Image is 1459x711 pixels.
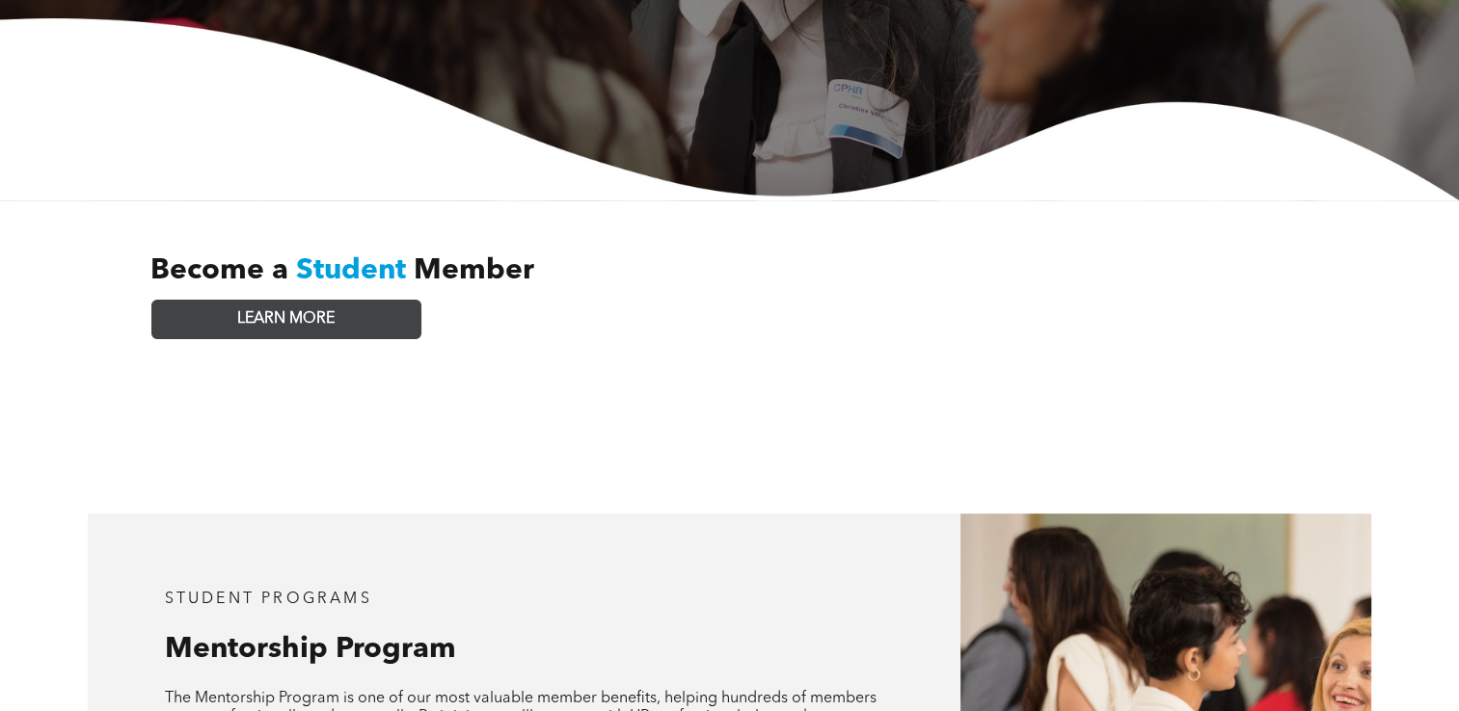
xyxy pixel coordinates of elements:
[151,300,421,339] a: LEARN MORE
[414,256,534,285] span: Member
[237,310,335,329] span: LEARN MORE
[165,592,372,607] span: student programs
[296,256,406,285] span: Student
[165,632,884,667] h3: Mentorship Program
[150,256,288,285] span: Become a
